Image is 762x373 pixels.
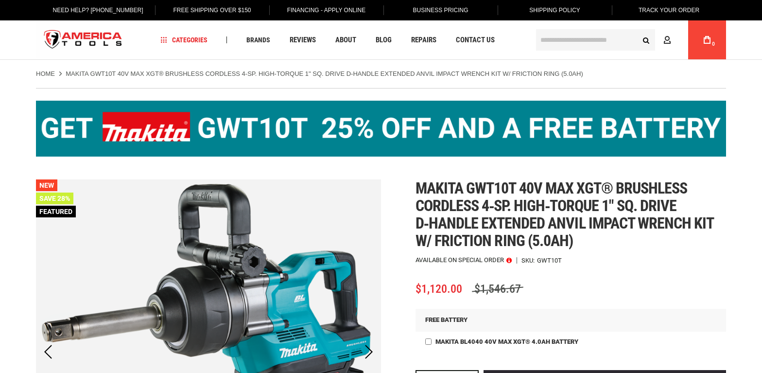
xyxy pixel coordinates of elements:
span: Contact Us [456,36,495,44]
span: About [335,36,356,44]
span: Makita gwt10t 40v max xgt® brushless cordless 4‑sp. high‑torque 1" sq. drive d‑handle extended an... [416,179,713,250]
p: Available on Special Order [416,257,512,264]
span: $1,546.67 [472,282,523,296]
strong: SKU [521,257,537,264]
a: 0 [698,20,716,59]
img: BOGO: Buy the Makita® XGT IMpact Wrench (GWT10T), get the BL4040 4ah Battery FREE! [36,101,726,157]
a: store logo [36,22,130,58]
a: Blog [371,34,396,47]
a: Contact Us [451,34,499,47]
div: GWT10T [537,257,562,264]
a: About [331,34,361,47]
a: Brands [242,34,275,47]
span: Shipping Policy [529,7,580,14]
span: Brands [246,36,270,43]
span: Reviews [290,36,316,44]
a: Reviews [285,34,320,47]
span: Makita BL4040 40V max XGT® 4.0Ah Battery [435,338,578,345]
img: America Tools [36,22,130,58]
span: FREE BATTERY [425,316,468,323]
a: Repairs [407,34,441,47]
button: Search [637,31,655,49]
span: $1,120.00 [416,282,462,296]
strong: Makita GWT10T 40V max XGT® Brushless Cordless 4‑Sp. High‑Torque 1" Sq. Drive D‑Handle Extended An... [66,70,583,77]
span: Repairs [411,36,436,44]
a: Home [36,70,55,78]
span: Blog [376,36,392,44]
span: 0 [712,41,715,47]
span: Categories [161,36,208,43]
a: Categories [156,34,212,47]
